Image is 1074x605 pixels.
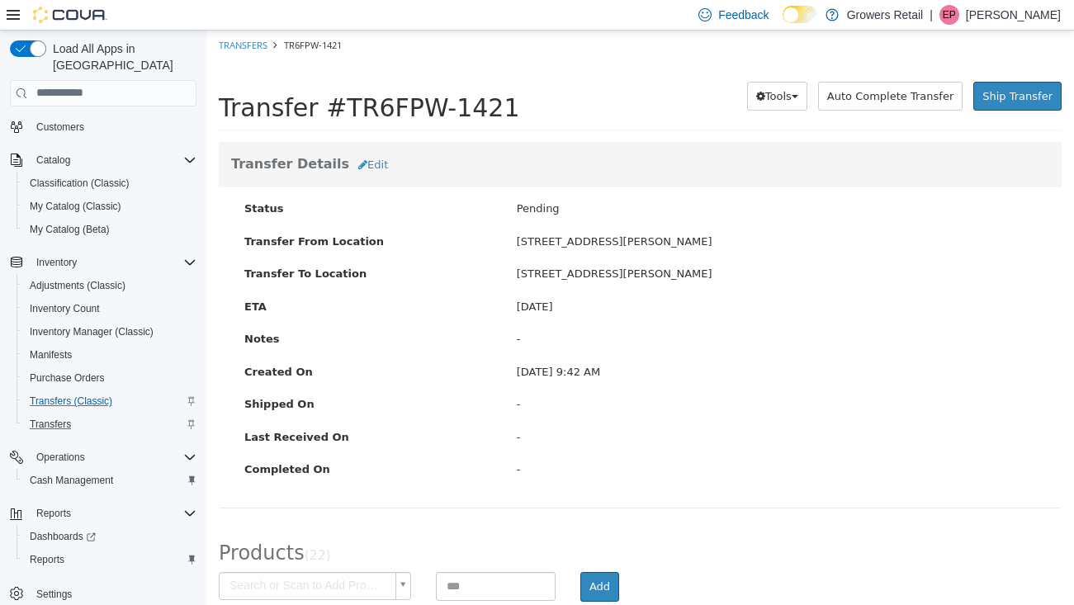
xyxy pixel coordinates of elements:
span: Dark Mode [783,23,783,24]
span: Operations [30,447,196,467]
span: Transfers [23,414,196,434]
p: [PERSON_NAME] [966,5,1061,25]
div: - [298,366,842,382]
span: My Catalog (Classic) [30,200,121,213]
button: Inventory Manager (Classic) [17,320,203,343]
label: Transfer To Location [26,235,298,252]
button: Reports [30,503,78,523]
a: Dashboards [23,527,102,546]
label: ETA [26,268,298,285]
span: Auto Complete Transfer [621,59,747,72]
span: Customers [30,116,196,137]
img: Cova [33,7,107,23]
label: Shipped On [26,366,298,382]
span: Reports [30,553,64,566]
a: My Catalog (Beta) [23,220,116,239]
span: Catalog [30,150,196,170]
button: Inventory [3,251,203,274]
p: Growers Retail [847,5,924,25]
a: Transfers [23,414,78,434]
span: Manifests [30,348,72,362]
a: Dashboards [17,525,203,548]
a: Settings [30,584,78,604]
div: Pending [298,170,842,187]
span: Manifests [23,345,196,365]
div: [STREET_ADDRESS][PERSON_NAME] [298,235,842,252]
span: EP [943,5,956,25]
span: Reports [36,507,71,520]
label: Status [26,170,298,187]
span: Transfers (Classic) [23,391,196,411]
button: Transfers [17,413,203,436]
div: Eliot Pivato [939,5,959,25]
span: Dashboards [23,527,196,546]
button: Reports [3,502,203,525]
label: Completed On [26,431,298,447]
span: Classification (Classic) [23,173,196,193]
small: ( ) [98,518,125,532]
button: Tools [541,51,601,81]
button: Adjustments (Classic) [17,274,203,297]
span: Adjustments (Classic) [23,276,196,295]
label: Created On [26,333,298,350]
div: - [298,431,842,447]
span: Tools [559,59,585,72]
span: Transfers (Classic) [30,395,112,408]
span: Inventory Count [30,302,100,315]
span: Classification (Classic) [30,177,130,190]
span: Transfer #TR6FPW-1421 [12,63,314,92]
label: Last Received On [26,399,298,415]
a: Transfers (Classic) [23,391,119,411]
span: TR6FPW-1421 [78,8,135,21]
a: Cash Management [23,470,120,490]
span: My Catalog (Beta) [23,220,196,239]
a: Reports [23,550,71,570]
span: Inventory Count [23,299,196,319]
button: Ship Transfer [767,51,855,81]
span: Adjustments (Classic) [30,279,125,292]
span: Purchase Orders [23,368,196,388]
button: Settings [3,581,203,605]
button: Add [374,541,413,571]
button: Classification (Classic) [17,172,203,195]
span: Customers [36,121,84,134]
span: Ship Transfer [776,59,846,72]
span: Dashboards [30,530,96,543]
button: Catalog [30,150,77,170]
span: Settings [36,588,72,601]
label: Transfer From Location [26,203,298,220]
button: Auto Complete Transfer [612,51,756,81]
a: Classification (Classic) [23,173,136,193]
a: Inventory Manager (Classic) [23,322,160,342]
div: [STREET_ADDRESS][PERSON_NAME] [298,203,842,220]
button: Inventory [30,253,83,272]
span: Operations [36,451,85,464]
a: Inventory Count [23,299,106,319]
button: Customers [3,115,203,139]
span: Transfers [30,418,71,431]
div: [DATE] 9:42 AM [298,333,842,350]
span: My Catalog (Classic) [23,196,196,216]
span: Search or Scan to Add Product [13,542,182,569]
div: - [298,300,842,317]
button: My Catalog (Classic) [17,195,203,218]
span: Products [12,511,98,534]
a: Search or Scan to Add Product [12,541,205,570]
a: Transfers [12,8,61,21]
span: Cash Management [23,470,196,490]
button: My Catalog (Beta) [17,218,203,241]
button: Manifests [17,343,203,366]
a: Manifests [23,345,78,365]
button: Cash Management [17,469,203,492]
span: My Catalog (Beta) [30,223,110,236]
span: Inventory [30,253,196,272]
span: Cash Management [30,474,113,487]
div: [DATE] [298,268,842,285]
a: Adjustments (Classic) [23,276,132,295]
span: Feedback [718,7,769,23]
button: Operations [30,447,92,467]
span: Catalog [36,154,70,167]
span: Reports [23,550,196,570]
button: Reports [17,548,203,571]
span: Reports [30,503,196,523]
